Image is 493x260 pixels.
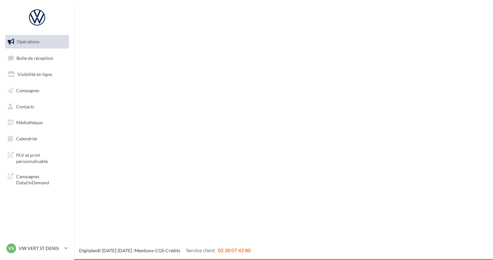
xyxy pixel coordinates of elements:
[4,35,70,49] a: Opérations
[4,132,70,146] a: Calendrier
[4,169,70,189] a: Campagnes DataOnDemand
[4,51,70,65] a: Boîte de réception
[16,55,53,60] span: Boîte de réception
[16,120,43,125] span: Médiathèque
[16,151,66,165] span: PLV et print personnalisable
[79,248,97,253] a: Digitaleo
[135,248,154,253] a: Mentions
[16,172,66,186] span: Campagnes DataOnDemand
[79,248,251,253] span: © [DATE]-[DATE] - - -
[4,84,70,97] a: Campagnes
[19,245,62,252] p: VW VERT ST DENIS
[4,148,70,167] a: PLV et print personnalisable
[155,248,164,253] a: CGS
[4,100,70,114] a: Contacts
[166,248,180,253] a: Crédits
[8,245,15,252] span: VV
[16,136,38,141] span: Calendrier
[4,68,70,81] a: Visibilité en ligne
[5,242,69,255] a: VV VW VERT ST DENIS
[17,71,52,77] span: Visibilité en ligne
[186,247,215,253] span: Service client
[16,88,39,93] span: Campagnes
[16,103,34,109] span: Contacts
[17,39,39,44] span: Opérations
[4,116,70,129] a: Médiathèque
[218,247,251,253] span: 02 30 07 43 80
